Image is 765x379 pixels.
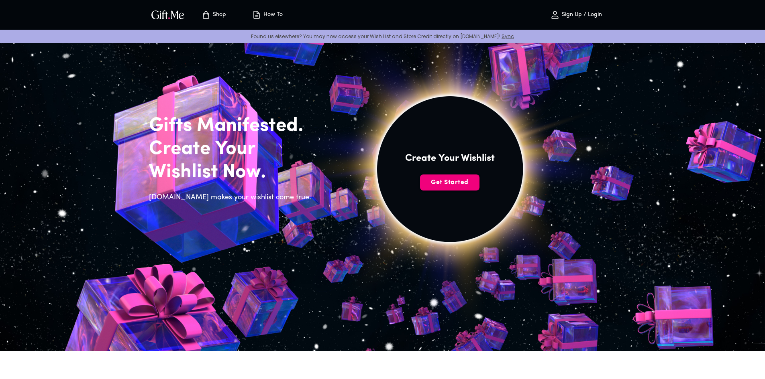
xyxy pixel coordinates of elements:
[502,33,514,40] a: Sync
[149,138,316,161] h2: Create Your
[269,7,630,349] img: hero_sun.png
[149,192,316,203] h6: [DOMAIN_NAME] makes your wishlist come true.
[150,9,186,20] img: GiftMe Logo
[420,174,479,191] button: Get Started
[405,152,495,165] h4: Create Your Wishlist
[149,10,187,20] button: GiftMe Logo
[261,12,283,18] p: How To
[149,114,316,138] h2: Gifts Manifested.
[252,10,261,20] img: how-to.svg
[560,12,602,18] p: Sign Up / Login
[211,12,226,18] p: Shop
[420,178,479,187] span: Get Started
[6,33,759,40] p: Found us elsewhere? You may now access your Wish List and Store Credit directly on [DOMAIN_NAME]!
[536,2,616,28] button: Sign Up / Login
[192,2,236,28] button: Store page
[149,161,316,184] h2: Wishlist Now.
[245,2,290,28] button: How To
